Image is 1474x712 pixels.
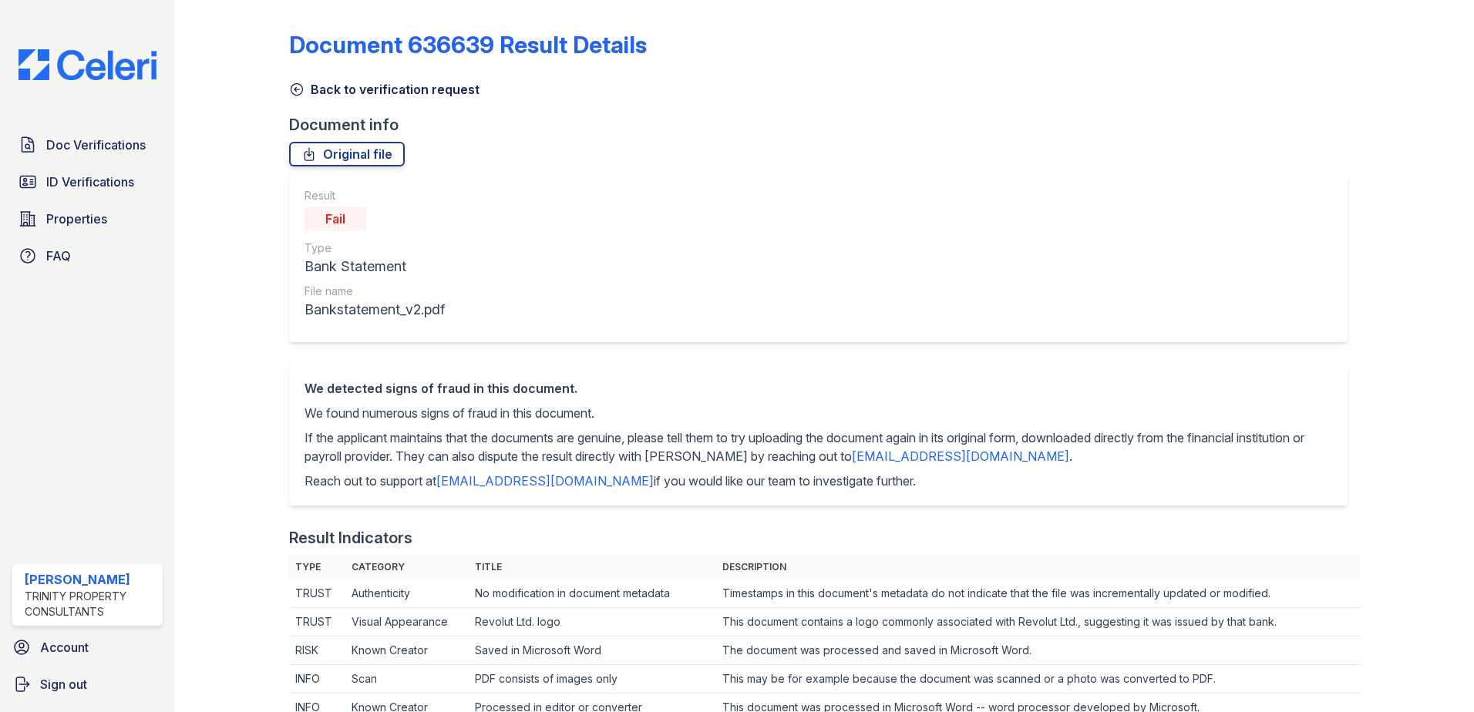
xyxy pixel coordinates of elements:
th: Category [345,555,469,579]
td: No modification in document metadata [469,579,716,608]
span: ID Verifications [46,173,134,191]
a: [EMAIL_ADDRESS][DOMAIN_NAME] [852,448,1069,464]
a: Back to verification request [289,80,480,99]
td: This document contains a logo commonly associated with Revolut Ltd., suggesting it was issued by ... [716,608,1361,636]
a: Sign out [6,669,169,700]
div: Fail [305,207,366,231]
td: The document was processed and saved in Microsoft Word. [716,636,1361,665]
img: CE_Logo_Blue-a8612792a0a2168367f1c8372b55b34899dd931a85d93a1a3d3e32e68fde9ad4.png [6,49,169,80]
p: We found numerous signs of fraud in this document. [305,404,1332,422]
a: ID Verifications [12,166,163,197]
span: Account [40,638,89,657]
div: Type [305,240,445,256]
td: TRUST [289,608,345,636]
a: Doc Verifications [12,129,163,160]
td: RISK [289,636,345,665]
div: Result Indicators [289,527,412,549]
a: [EMAIL_ADDRESS][DOMAIN_NAME] [436,473,654,489]
a: Account [6,632,169,663]
td: Saved in Microsoft Word [469,636,716,665]
span: Sign out [40,675,87,694]
div: File name [305,284,445,299]
th: Description [716,555,1361,579]
td: Timestamps in this document's metadata do not indicate that the file was incrementally updated or... [716,579,1361,608]
span: . [1069,448,1072,464]
td: INFO [289,665,345,694]
td: TRUST [289,579,345,608]
div: We detected signs of fraud in this document. [305,379,1332,398]
a: Properties [12,203,163,234]
div: Bankstatement_v2.pdf [305,299,445,321]
span: FAQ [46,247,71,265]
td: Authenticity [345,579,469,608]
p: Reach out to support at if you would like our team to investigate further. [305,472,1332,490]
p: If the applicant maintains that the documents are genuine, please tell them to try uploading the ... [305,428,1332,465]
div: Document info [289,114,1360,136]
td: This may be for example because the document was scanned or a photo was converted to PDF. [716,665,1361,694]
td: PDF consists of images only [469,665,716,694]
a: FAQ [12,240,163,271]
div: Result [305,188,445,203]
a: Document 636639 Result Details [289,31,647,59]
div: Trinity Property Consultants [25,589,156,620]
th: Title [469,555,716,579]
div: Bank Statement [305,256,445,277]
a: Original file [289,142,405,166]
div: [PERSON_NAME] [25,570,156,589]
span: Doc Verifications [46,136,146,154]
td: Revolut Ltd. logo [469,608,716,636]
span: Properties [46,210,107,228]
td: Known Creator [345,636,469,665]
td: Scan [345,665,469,694]
td: Visual Appearance [345,608,469,636]
th: Type [289,555,345,579]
